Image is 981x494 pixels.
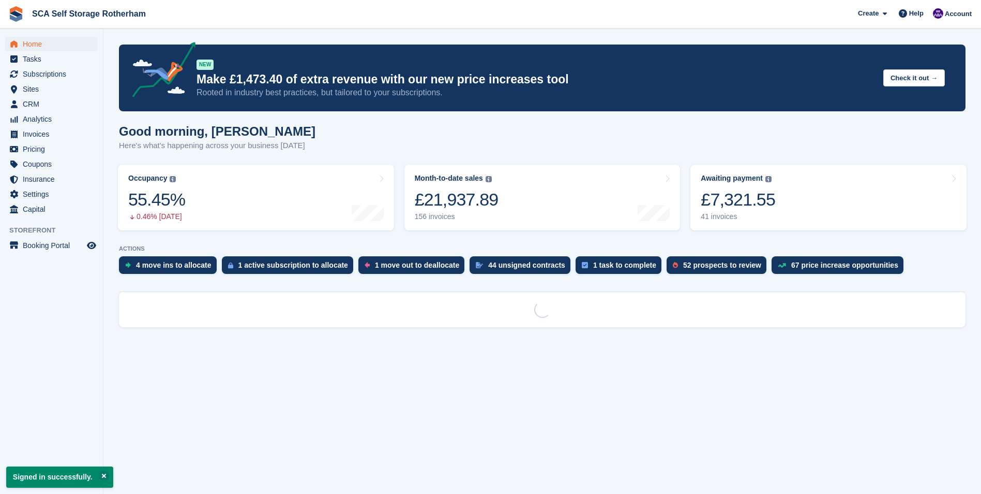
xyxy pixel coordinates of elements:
span: Insurance [23,172,85,186]
a: menu [5,37,98,51]
a: Occupancy 55.45% 0.46% [DATE] [118,165,394,230]
div: £21,937.89 [415,189,499,210]
img: contract_signature_icon-13c848040528278c33f63329250d36e43548de30e8caae1d1a13099fd9432cc5.svg [476,262,483,268]
div: £7,321.55 [701,189,775,210]
img: Kelly Neesham [933,8,943,19]
img: move_ins_to_allocate_icon-fdf77a2bb77ea45bf5b3d319d69a93e2d87916cf1d5bf7949dd705db3b84f3ca.svg [125,262,131,268]
a: menu [5,202,98,216]
a: menu [5,67,98,81]
img: active_subscription_to_allocate_icon-d502201f5373d7db506a760aba3b589e785aa758c864c3986d89f69b8ff3... [228,262,233,269]
div: 1 move out to deallocate [375,261,459,269]
a: menu [5,172,98,186]
p: Here's what's happening across your business [DATE] [119,140,315,152]
div: 55.45% [128,189,185,210]
span: Booking Portal [23,238,85,253]
span: CRM [23,97,85,111]
button: Check it out → [883,69,945,86]
span: Invoices [23,127,85,141]
a: 67 price increase opportunities [772,256,909,279]
a: menu [5,52,98,66]
img: prospect-51fa495bee0391a8d652442698ab0144808aea92771e9ea1ae160a38d050c398.svg [673,262,678,268]
span: Account [945,9,972,19]
a: menu [5,142,98,156]
span: Sites [23,82,85,96]
img: task-75834270c22a3079a89374b754ae025e5fb1db73e45f91037f5363f120a921f8.svg [582,262,588,268]
div: Awaiting payment [701,174,763,183]
a: 1 move out to deallocate [358,256,470,279]
a: 1 active subscription to allocate [222,256,358,279]
span: Analytics [23,112,85,126]
p: ACTIONS [119,245,965,252]
span: Subscriptions [23,67,85,81]
img: icon-info-grey-7440780725fd019a000dd9b08b2336e03edf1995a4989e88bcd33f0948082b44.svg [170,176,176,182]
p: Signed in successfully. [6,467,113,488]
a: menu [5,82,98,96]
a: Month-to-date sales £21,937.89 156 invoices [404,165,681,230]
div: 67 price increase opportunities [791,261,898,269]
div: 44 unsigned contracts [488,261,565,269]
a: menu [5,187,98,201]
span: Pricing [23,142,85,156]
img: icon-info-grey-7440780725fd019a000dd9b08b2336e03edf1995a4989e88bcd33f0948082b44.svg [765,176,772,182]
img: move_outs_to_deallocate_icon-f764333ba52eb49d3ac5e1228854f67142a1ed5810a6f6cc68b1a99e826820c5.svg [365,262,370,268]
div: 156 invoices [415,212,499,221]
div: 0.46% [DATE] [128,212,185,221]
div: 1 task to complete [593,261,656,269]
a: SCA Self Storage Rotherham [28,5,150,22]
span: Home [23,37,85,51]
span: Coupons [23,157,85,171]
img: price-adjustments-announcement-icon-8257ccfd72463d97f412b2fc003d46551f7dbcb40ab6d574587a9cd5c0d94... [124,42,196,101]
div: Month-to-date sales [415,174,483,183]
a: 4 move ins to allocate [119,256,222,279]
img: price_increase_opportunities-93ffe204e8149a01c8c9dc8f82e8f89637d9d84a8eef4429ea346261dce0b2c0.svg [778,263,786,268]
a: Awaiting payment £7,321.55 41 invoices [690,165,967,230]
img: stora-icon-8386f47178a22dfd0bd8f6a31ec36ba5ce8667c1dd55bd0f319d3a0aa187defe.svg [8,6,24,22]
img: icon-info-grey-7440780725fd019a000dd9b08b2336e03edf1995a4989e88bcd33f0948082b44.svg [486,176,492,182]
span: Create [858,8,879,19]
a: menu [5,238,98,253]
a: menu [5,112,98,126]
div: 1 active subscription to allocate [238,261,348,269]
a: 1 task to complete [576,256,667,279]
span: Help [909,8,924,19]
div: NEW [197,60,214,70]
span: Storefront [9,225,103,236]
a: menu [5,157,98,171]
span: Settings [23,187,85,201]
p: Make £1,473.40 of extra revenue with our new price increases tool [197,72,875,87]
a: 44 unsigned contracts [470,256,576,279]
h1: Good morning, [PERSON_NAME] [119,124,315,138]
span: Tasks [23,52,85,66]
div: 4 move ins to allocate [136,261,212,269]
p: Rooted in industry best practices, but tailored to your subscriptions. [197,87,875,98]
div: Occupancy [128,174,167,183]
a: menu [5,127,98,141]
a: Preview store [85,239,98,252]
span: Capital [23,202,85,216]
a: 52 prospects to review [667,256,772,279]
a: menu [5,97,98,111]
div: 41 invoices [701,212,775,221]
div: 52 prospects to review [683,261,761,269]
